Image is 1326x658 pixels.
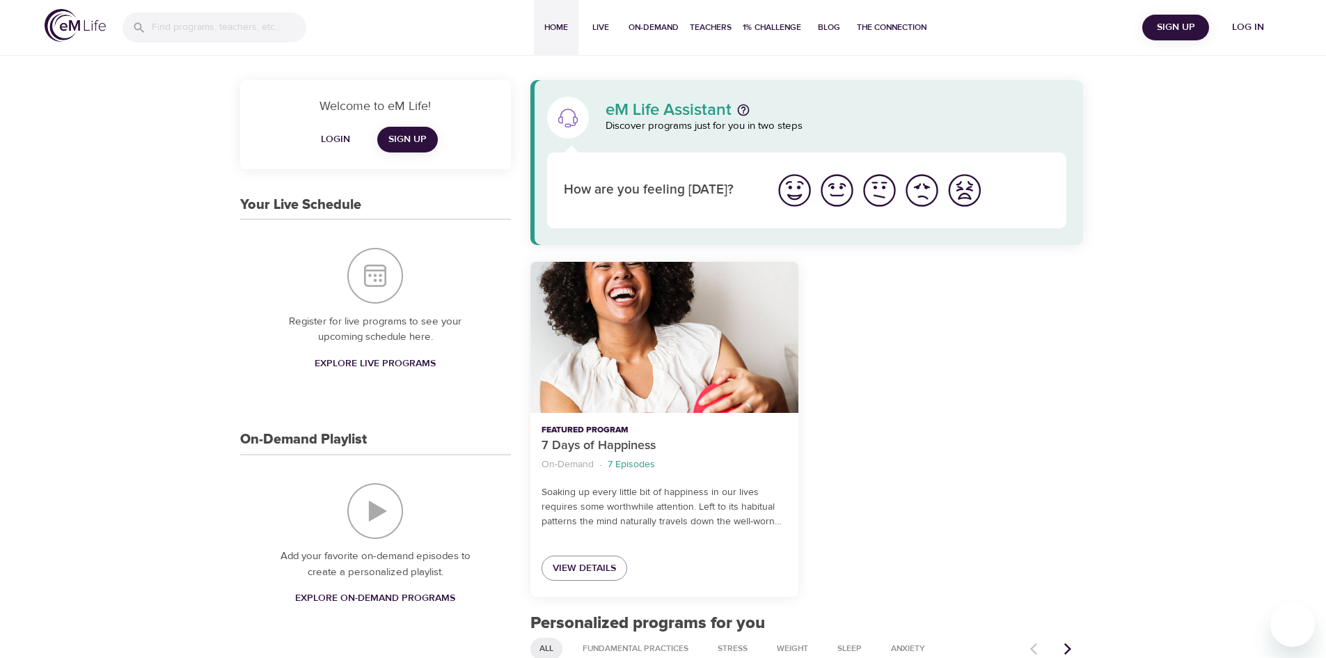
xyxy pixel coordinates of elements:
span: Teachers [690,20,732,35]
input: Find programs, teachers, etc... [152,13,306,42]
span: Live [584,20,617,35]
span: On-Demand [629,20,679,35]
a: Explore Live Programs [309,351,441,377]
a: View Details [542,556,627,581]
h3: Your Live Schedule [240,197,361,213]
img: great [775,171,814,210]
img: Your Live Schedule [347,248,403,304]
span: Log in [1220,19,1276,36]
p: Featured Program [542,424,787,437]
button: 7 Days of Happiness [530,262,798,413]
a: Explore On-Demand Programs [290,586,461,611]
p: eM Life Assistant [606,102,732,118]
button: Login [313,127,358,152]
span: Blog [812,20,846,35]
span: Sleep [829,643,870,655]
button: I'm feeling bad [901,169,943,212]
span: Fundamental Practices [574,643,697,655]
a: Sign Up [377,127,438,152]
span: Stress [709,643,756,655]
li: · [599,455,602,474]
span: The Connection [857,20,926,35]
span: 1% Challenge [743,20,801,35]
h3: On-Demand Playlist [240,432,367,448]
p: How are you feeling [DATE]? [564,180,757,201]
span: View Details [553,560,616,577]
button: I'm feeling great [773,169,816,212]
span: Home [539,20,573,35]
img: good [818,171,856,210]
img: ok [860,171,899,210]
p: Soaking up every little bit of happiness in our lives requires some worthwhile attention. Left to... [542,485,787,529]
span: Anxiety [883,643,933,655]
p: Add your favorite on-demand episodes to create a personalized playlist. [268,549,483,580]
img: On-Demand Playlist [347,483,403,539]
p: Register for live programs to see your upcoming schedule here. [268,314,483,345]
p: 7 Days of Happiness [542,437,787,455]
img: logo [45,9,106,42]
nav: breadcrumb [542,455,787,474]
button: I'm feeling worst [943,169,986,212]
span: Explore Live Programs [315,355,436,373]
img: eM Life Assistant [557,107,579,129]
iframe: Button to launch messaging window [1270,602,1315,647]
span: Explore On-Demand Programs [295,590,455,607]
span: Sign Up [1148,19,1203,36]
img: worst [945,171,984,210]
p: Discover programs just for you in two steps [606,118,1067,134]
span: Sign Up [388,131,427,148]
span: Login [319,131,352,148]
button: Sign Up [1142,15,1209,40]
p: Welcome to eM Life! [257,97,494,116]
p: 7 Episodes [608,457,655,472]
span: All [531,643,562,655]
span: Weight [768,643,816,655]
button: I'm feeling ok [858,169,901,212]
h2: Personalized programs for you [530,613,1084,634]
button: Log in [1215,15,1281,40]
img: bad [903,171,941,210]
p: On-Demand [542,457,594,472]
button: I'm feeling good [816,169,858,212]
